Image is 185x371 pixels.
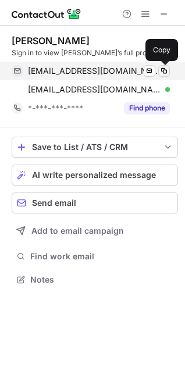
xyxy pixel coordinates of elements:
[28,66,161,76] span: [EMAIL_ADDRESS][DOMAIN_NAME]
[30,251,173,262] span: Find work email
[12,137,178,158] button: save-profile-one-click
[12,248,178,265] button: Find work email
[124,102,170,114] button: Reveal Button
[12,220,178,241] button: Add to email campaign
[12,165,178,185] button: AI write personalized message
[12,7,81,21] img: ContactOut v5.3.10
[12,48,178,58] div: Sign in to view [PERSON_NAME]’s full profile
[12,192,178,213] button: Send email
[28,84,161,95] span: [EMAIL_ADDRESS][DOMAIN_NAME]
[31,226,124,236] span: Add to email campaign
[32,198,76,208] span: Send email
[12,35,90,47] div: [PERSON_NAME]
[32,170,156,180] span: AI write personalized message
[32,142,158,152] div: Save to List / ATS / CRM
[12,272,178,288] button: Notes
[30,274,173,285] span: Notes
